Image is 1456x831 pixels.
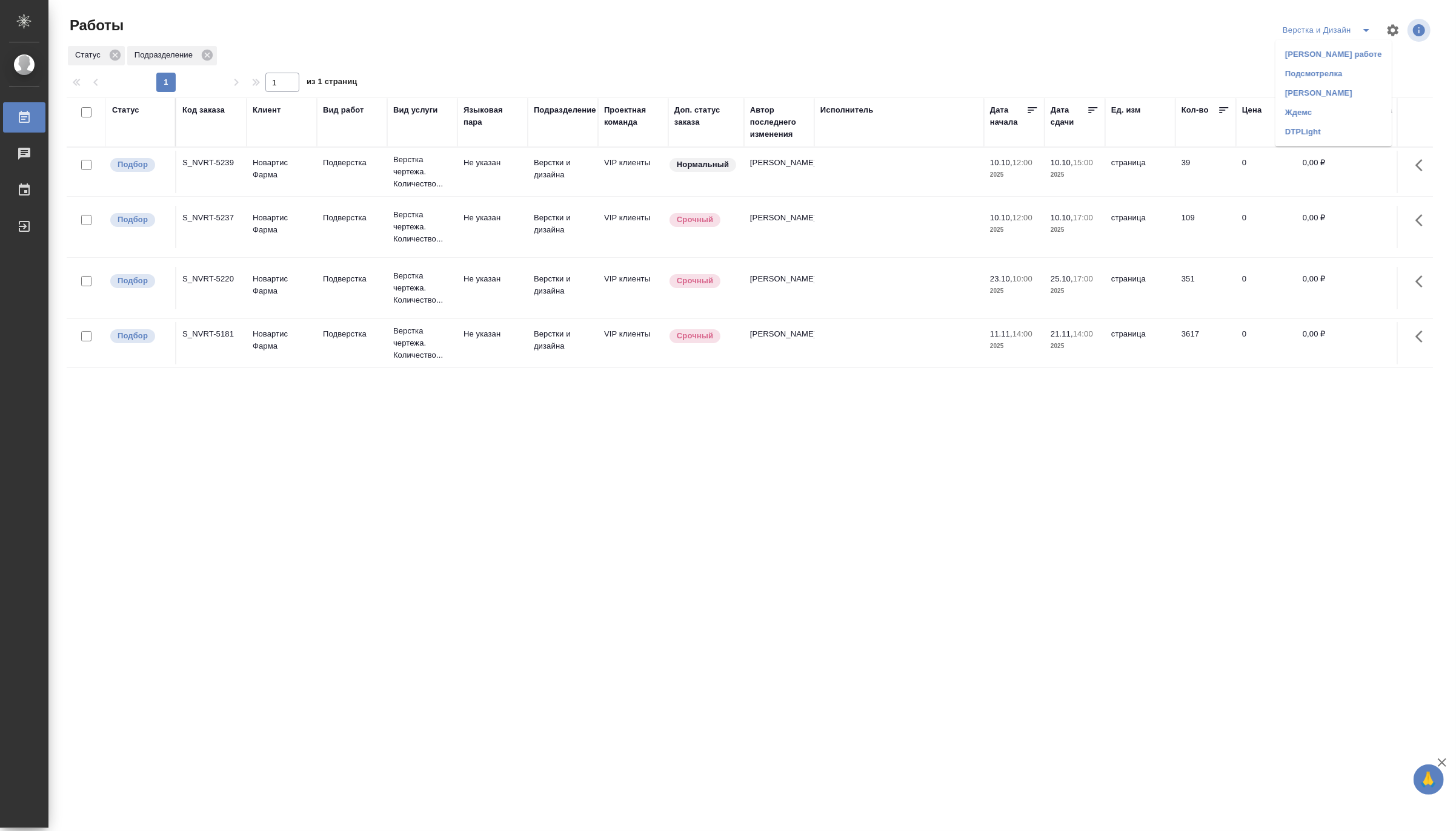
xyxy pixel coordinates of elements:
button: Здесь прячутся важные кнопки [1408,322,1437,351]
div: S_NVRT-5181 [182,328,241,340]
p: 14:00 [1073,329,1093,338]
p: 11.11, [990,329,1012,338]
td: [PERSON_NAME] [744,267,814,309]
td: Не указан [457,151,528,193]
p: Нормальный [677,159,729,171]
td: 3617 [1175,322,1236,364]
p: Срочный [677,275,713,287]
td: 0 [1236,322,1297,364]
p: 10.10, [1051,213,1073,222]
td: Верстки и дизайна [528,267,598,309]
p: Верстка чертежа. Количество... [393,209,451,245]
td: Не указан [457,322,528,364]
td: VIP клиенты [598,151,668,193]
p: 10.10, [1051,158,1073,167]
p: Новартис Фарма [253,157,311,181]
p: Подбор [118,275,148,287]
td: 351 [1175,267,1236,309]
td: 0,00 ₽ [1297,206,1357,248]
td: страница [1105,151,1175,193]
div: Дата сдачи [1051,104,1087,128]
div: Дата начала [990,104,1026,128]
div: Ед. изм [1111,104,1141,116]
div: Вид услуги [393,104,438,116]
div: Доп. статус заказа [674,104,738,128]
td: VIP клиенты [598,206,668,248]
p: Срочный [677,330,713,342]
p: 10.10, [990,158,1012,167]
div: Цена [1242,104,1262,116]
p: Подбор [118,159,148,171]
span: Работы [67,16,124,35]
div: Языковая пара [464,104,522,128]
button: Здесь прячутся важные кнопки [1408,151,1437,180]
p: Подверстка [323,328,381,340]
p: Срочный [677,214,713,226]
td: Верстки и дизайна [528,322,598,364]
button: Здесь прячутся важные кнопки [1408,206,1437,235]
td: 109 [1175,206,1236,248]
div: S_NVRT-5237 [182,212,241,224]
div: Кол-во [1182,104,1209,116]
p: Подразделение [135,49,197,61]
p: 21.11, [1051,329,1073,338]
p: Статус [75,49,105,61]
p: 17:00 [1073,274,1093,283]
td: 0 [1236,151,1297,193]
p: Подбор [118,330,148,342]
td: [PERSON_NAME] [744,151,814,193]
p: 2025 [990,285,1039,297]
div: Можно подбирать исполнителей [109,328,169,344]
p: Новартис Фарма [253,328,311,352]
p: 2025 [1051,169,1099,181]
td: страница [1105,206,1175,248]
span: 🙏 [1418,767,1439,792]
td: [PERSON_NAME] [744,206,814,248]
div: Вид работ [323,104,364,116]
td: Не указан [457,267,528,309]
td: Верстки и дизайна [528,151,598,193]
div: Статус [68,46,125,65]
p: Новартис Фарма [253,273,311,297]
p: 25.10, [1051,274,1073,283]
p: 2025 [990,169,1039,181]
p: 23.10, [990,274,1012,283]
td: 39 [1175,151,1236,193]
p: 2025 [990,224,1039,236]
td: страница [1105,322,1175,364]
p: Новартис Фарма [253,212,311,236]
div: Проектная команда [604,104,662,128]
p: Подверстка [323,273,381,285]
div: Можно подбирать исполнителей [109,157,169,173]
div: Код заказа [182,104,225,116]
p: 15:00 [1073,158,1093,167]
p: Подбор [118,214,148,226]
p: 14:00 [1012,329,1032,338]
p: Подверстка [323,212,381,224]
p: 17:00 [1073,213,1093,222]
p: 2025 [1051,340,1099,352]
p: 12:00 [1012,213,1032,222]
p: 12:00 [1012,158,1032,167]
p: Верстка чертежа. Количество... [393,154,451,190]
div: S_NVRT-5220 [182,273,241,285]
td: VIP клиенты [598,322,668,364]
td: 0,00 ₽ [1297,322,1357,364]
div: Оценка [1363,104,1392,116]
td: VIP клиенты [598,267,668,309]
div: Автор последнего изменения [750,104,808,140]
p: 10.10, [990,213,1012,222]
td: 0,00 ₽ [1297,267,1357,309]
li: Подсмотрелка [1275,64,1392,84]
td: 0 [1236,267,1297,309]
p: 10:00 [1012,274,1032,283]
li: Ждемс [1275,103,1392,122]
p: 2025 [1051,285,1099,297]
button: 🙏 [1414,764,1444,795]
li: [PERSON_NAME] работе [1275,45,1392,64]
div: S_NVRT-5239 [182,157,241,169]
p: 2025 [990,340,1039,352]
p: 2025 [1051,224,1099,236]
td: 0,00 ₽ [1297,151,1357,193]
li: DTPLight [1275,122,1392,142]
